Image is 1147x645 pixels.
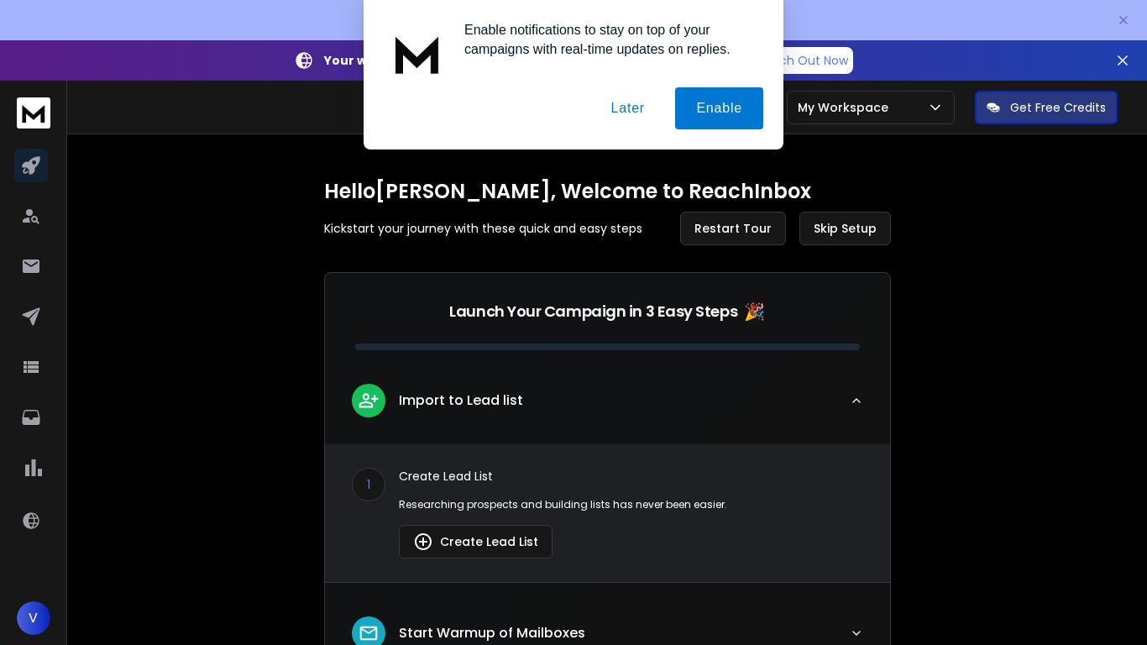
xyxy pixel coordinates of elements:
[358,390,380,411] img: lead
[399,468,863,485] p: Create Lead List
[325,444,890,582] div: leadImport to Lead list
[680,212,786,245] button: Restart Tour
[449,300,737,323] p: Launch Your Campaign in 3 Easy Steps
[399,391,523,411] p: Import to Lead list
[17,601,50,635] button: V
[352,468,385,501] div: 1
[399,498,863,511] p: Researching prospects and building lists has never been easier.
[814,220,877,237] span: Skip Setup
[451,20,763,59] div: Enable notifications to stay on top of your campaigns with real-time updates on replies.
[325,370,890,444] button: leadImport to Lead list
[744,300,765,323] span: 🎉
[675,87,763,129] button: Enable
[384,20,451,87] img: notification icon
[799,212,891,245] button: Skip Setup
[399,623,585,643] p: Start Warmup of Mailboxes
[413,532,433,552] img: lead
[324,220,642,237] p: Kickstart your journey with these quick and easy steps
[358,622,380,644] img: lead
[589,87,665,129] button: Later
[324,178,891,205] h1: Hello [PERSON_NAME] , Welcome to ReachInbox
[399,525,553,558] button: Create Lead List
